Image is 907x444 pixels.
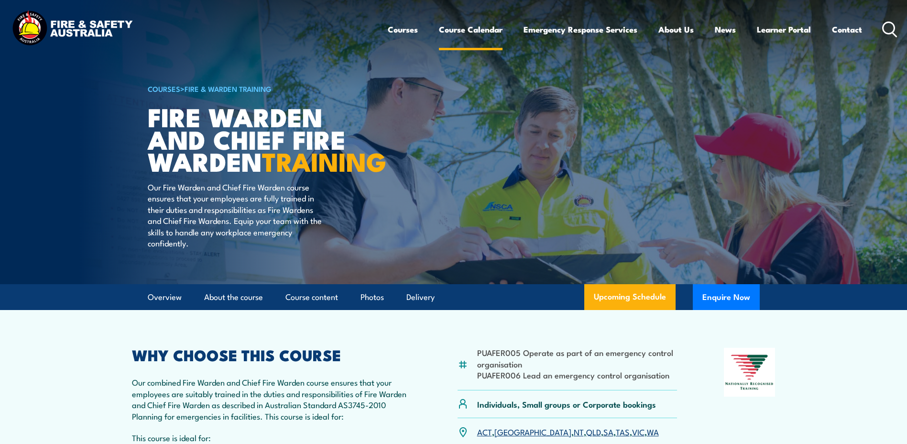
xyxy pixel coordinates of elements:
button: Enquire Now [693,284,760,310]
li: PUAFER006 Lead an emergency control organisation [477,369,678,380]
a: Courses [388,17,418,42]
p: , , , , , , , [477,426,659,437]
h6: > [148,83,384,94]
h1: Fire Warden and Chief Fire Warden [148,105,384,172]
p: Our Fire Warden and Chief Fire Warden course ensures that your employees are fully trained in the... [148,181,322,248]
a: Contact [832,17,862,42]
li: PUAFER005 Operate as part of an emergency control organisation [477,347,678,369]
a: News [715,17,736,42]
p: This course is ideal for: [132,432,411,443]
a: Learner Portal [757,17,811,42]
a: About the course [204,285,263,310]
a: About Us [658,17,694,42]
h2: WHY CHOOSE THIS COURSE [132,348,411,361]
a: Fire & Warden Training [185,83,272,94]
a: Emergency Response Services [524,17,637,42]
a: WA [647,426,659,437]
a: Course Calendar [439,17,503,42]
a: Delivery [406,285,435,310]
a: TAS [616,426,630,437]
img: Nationally Recognised Training logo. [724,348,776,397]
a: COURSES [148,83,180,94]
a: NT [574,426,584,437]
p: Our combined Fire Warden and Chief Fire Warden course ensures that your employees are suitably tr... [132,377,411,422]
a: VIC [632,426,645,437]
a: Overview [148,285,182,310]
a: Photos [361,285,384,310]
a: QLD [586,426,601,437]
a: Course content [285,285,338,310]
a: Upcoming Schedule [584,284,676,310]
p: Individuals, Small groups or Corporate bookings [477,399,656,410]
strong: TRAINING [262,141,386,180]
a: [GEOGRAPHIC_DATA] [494,426,571,437]
a: ACT [477,426,492,437]
a: SA [603,426,613,437]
